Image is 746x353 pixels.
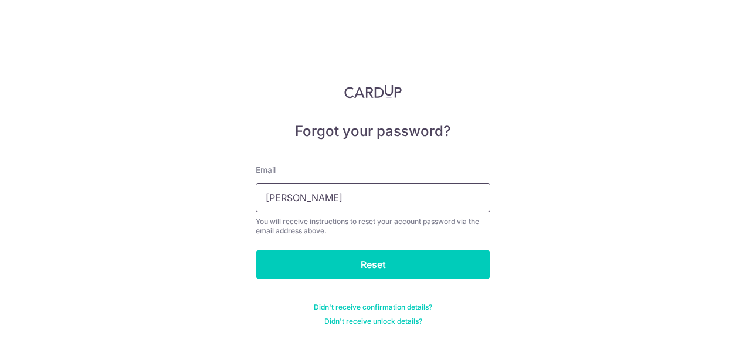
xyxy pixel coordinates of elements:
[314,303,432,312] a: Didn't receive confirmation details?
[256,122,490,141] h5: Forgot your password?
[324,317,422,326] a: Didn't receive unlock details?
[256,217,490,236] div: You will receive instructions to reset your account password via the email address above.
[256,250,490,279] input: Reset
[256,183,490,212] input: Enter your Email
[256,164,276,176] label: Email
[344,84,402,99] img: CardUp Logo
